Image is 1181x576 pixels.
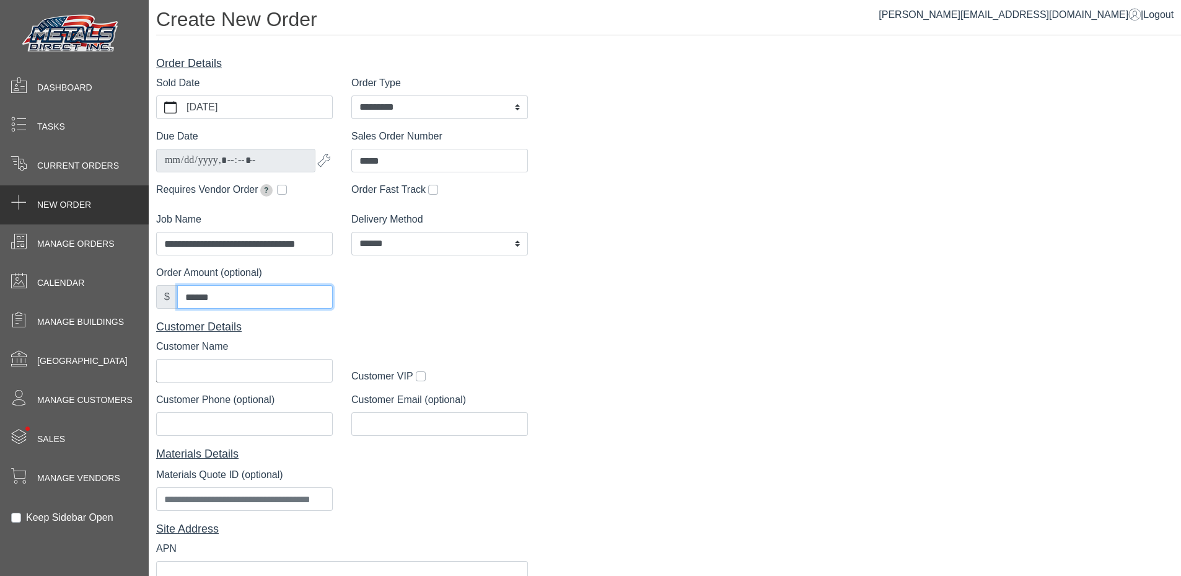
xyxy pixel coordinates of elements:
[37,433,65,446] span: Sales
[351,129,442,144] label: Sales Order Number
[260,184,273,197] span: Extends due date by 2 weeks for pickup orders
[37,237,114,250] span: Manage Orders
[351,369,413,384] label: Customer VIP
[37,159,119,172] span: Current Orders
[156,319,528,335] div: Customer Details
[37,394,133,407] span: Manage Customers
[156,392,274,407] label: Customer Phone (optional)
[156,446,528,463] div: Materials Details
[156,129,198,144] label: Due Date
[156,212,201,227] label: Job Name
[19,11,124,57] img: Metals Direct Inc Logo
[156,182,274,197] label: Requires Vendor Order
[37,355,128,368] span: [GEOGRAPHIC_DATA]
[184,96,332,118] label: [DATE]
[156,7,1181,35] h1: Create New Order
[37,316,124,329] span: Manage Buildings
[157,96,184,118] button: calendar
[156,285,178,309] div: $
[879,9,1141,20] a: [PERSON_NAME][EMAIL_ADDRESS][DOMAIN_NAME]
[37,198,91,211] span: New Order
[156,339,228,354] label: Customer Name
[879,7,1174,22] div: |
[37,81,92,94] span: Dashboard
[351,76,401,91] label: Order Type
[156,521,528,538] div: Site Address
[12,409,43,449] span: •
[156,76,200,91] label: Sold Date
[156,55,528,72] div: Order Details
[164,101,177,113] svg: calendar
[351,212,423,227] label: Delivery Method
[156,467,283,482] label: Materials Quote ID (optional)
[351,392,466,407] label: Customer Email (optional)
[37,472,120,485] span: Manage Vendors
[156,265,262,280] label: Order Amount (optional)
[26,510,113,525] label: Keep Sidebar Open
[37,120,65,133] span: Tasks
[1143,9,1174,20] span: Logout
[351,182,426,197] label: Order Fast Track
[156,541,177,556] label: APN
[37,277,84,290] span: Calendar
